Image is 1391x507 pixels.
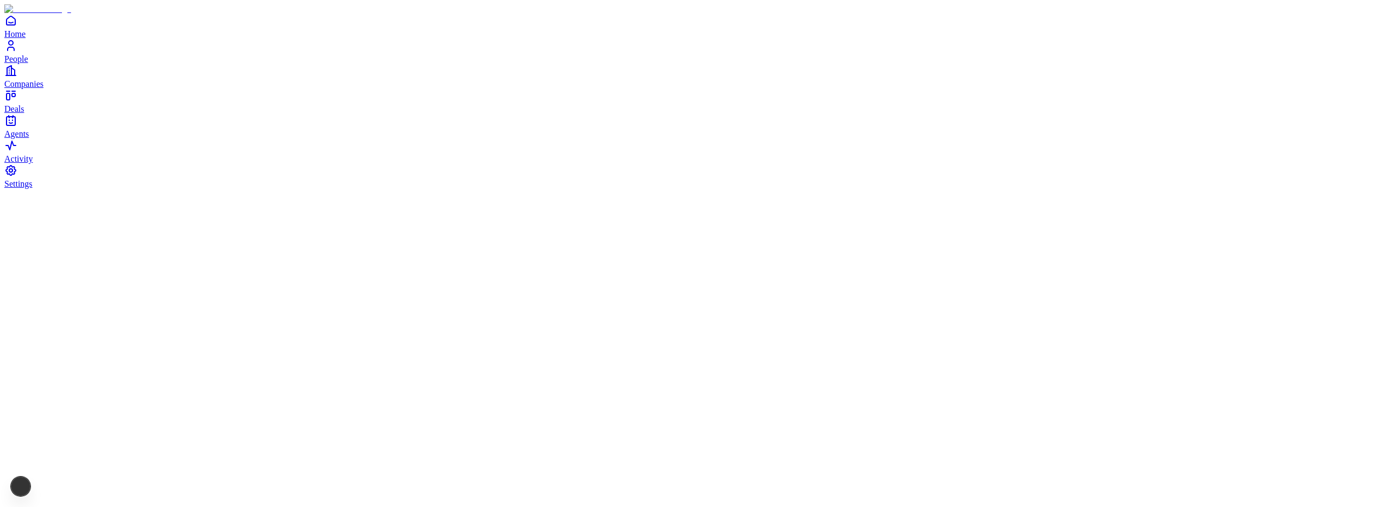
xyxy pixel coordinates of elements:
a: Companies [4,64,1387,88]
span: Activity [4,154,33,163]
span: Agents [4,129,29,138]
a: Home [4,14,1387,39]
span: Companies [4,79,43,88]
span: Home [4,29,26,39]
a: Settings [4,164,1387,188]
a: Deals [4,89,1387,113]
span: People [4,54,28,64]
a: People [4,39,1387,64]
span: Deals [4,104,24,113]
span: Settings [4,179,33,188]
a: Agents [4,114,1387,138]
a: Activity [4,139,1387,163]
img: Item Brain Logo [4,4,71,14]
